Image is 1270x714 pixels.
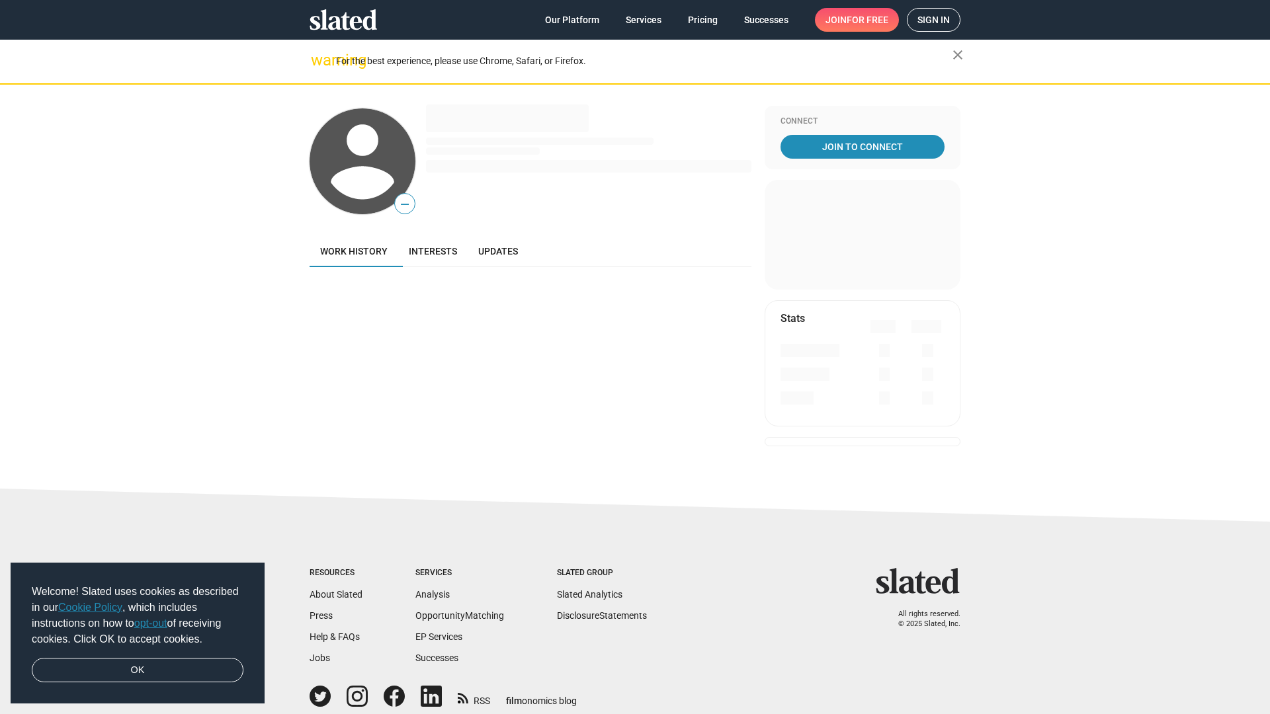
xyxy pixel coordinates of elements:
[32,658,243,683] a: dismiss cookie message
[626,8,661,32] span: Services
[32,584,243,647] span: Welcome! Slated uses cookies as described in our , which includes instructions on how to of recei...
[468,235,529,267] a: Updates
[310,589,362,600] a: About Slated
[847,8,888,32] span: for free
[336,52,952,70] div: For the best experience, please use Chrome, Safari, or Firefox.
[557,589,622,600] a: Slated Analytics
[415,610,504,621] a: OpportunityMatching
[409,246,457,257] span: Interests
[478,246,518,257] span: Updates
[744,8,788,32] span: Successes
[398,235,468,267] a: Interests
[395,196,415,213] span: —
[534,8,610,32] a: Our Platform
[310,653,330,663] a: Jobs
[58,602,122,613] a: Cookie Policy
[310,568,362,578] div: Resources
[815,8,899,32] a: Joinfor free
[458,687,490,707] a: RSS
[320,246,388,257] span: Work history
[781,135,945,159] a: Join To Connect
[688,8,718,32] span: Pricing
[545,8,599,32] span: Our Platform
[734,8,799,32] a: Successes
[415,589,450,600] a: Analysis
[917,9,950,31] span: Sign in
[311,52,327,68] mat-icon: warning
[615,8,672,32] a: Services
[310,631,360,642] a: Help & FAQs
[884,610,960,629] p: All rights reserved. © 2025 Slated, Inc.
[506,684,577,707] a: filmonomics blog
[506,695,522,706] span: film
[825,8,888,32] span: Join
[415,568,504,578] div: Services
[415,653,458,663] a: Successes
[781,311,805,325] mat-card-title: Stats
[677,8,728,32] a: Pricing
[557,568,647,578] div: Slated Group
[907,8,960,32] a: Sign in
[783,135,942,159] span: Join To Connect
[310,610,333,621] a: Press
[950,47,966,63] mat-icon: close
[310,235,398,267] a: Work history
[11,563,265,704] div: cookieconsent
[557,610,647,621] a: DisclosureStatements
[781,116,945,127] div: Connect
[134,617,167,629] a: opt-out
[415,631,462,642] a: EP Services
